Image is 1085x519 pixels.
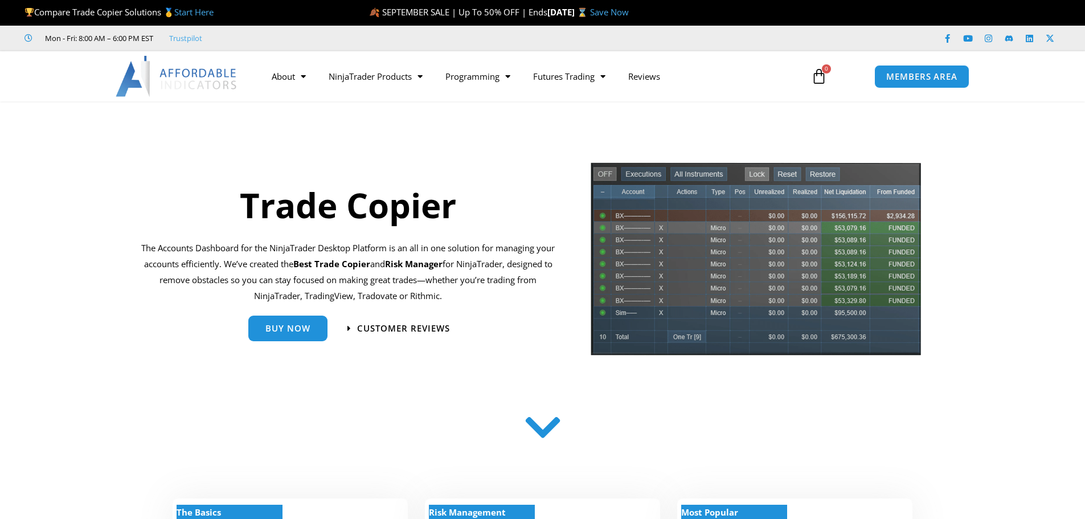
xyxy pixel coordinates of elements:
[260,63,317,89] a: About
[434,63,522,89] a: Programming
[174,6,214,18] a: Start Here
[116,56,238,97] img: LogoAI | Affordable Indicators – NinjaTrader
[589,161,922,365] img: tradecopier | Affordable Indicators – NinjaTrader
[317,63,434,89] a: NinjaTrader Products
[25,8,34,17] img: 🏆
[794,60,844,93] a: 0
[347,324,450,333] a: Customer Reviews
[24,6,214,18] span: Compare Trade Copier Solutions 🥇
[357,324,450,333] span: Customer Reviews
[886,72,957,81] span: MEMBERS AREA
[141,181,555,229] h1: Trade Copier
[177,506,221,518] strong: The Basics
[248,316,327,341] a: Buy Now
[429,506,506,518] strong: Risk Management
[293,258,370,269] b: Best Trade Copier
[822,64,831,73] span: 0
[590,6,629,18] a: Save Now
[617,63,672,89] a: Reviews
[681,506,738,518] strong: Most Popular
[42,31,153,45] span: Mon - Fri: 8:00 AM – 6:00 PM EST
[260,63,798,89] nav: Menu
[522,63,617,89] a: Futures Trading
[265,324,310,333] span: Buy Now
[874,65,969,88] a: MEMBERS AREA
[369,6,547,18] span: 🍂 SEPTEMBER SALE | Up To 50% OFF | Ends
[141,240,555,304] p: The Accounts Dashboard for the NinjaTrader Desktop Platform is an all in one solution for managin...
[385,258,443,269] strong: Risk Manager
[169,31,202,45] a: Trustpilot
[547,6,590,18] strong: [DATE] ⌛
